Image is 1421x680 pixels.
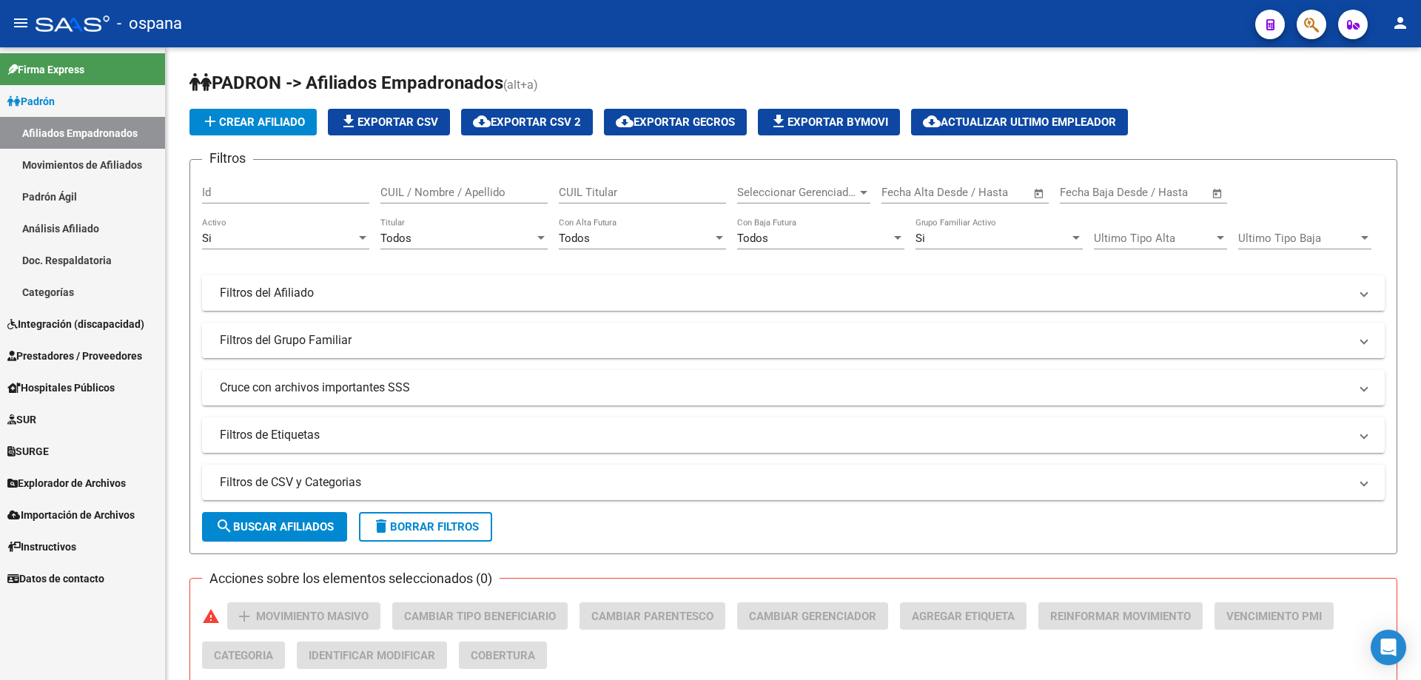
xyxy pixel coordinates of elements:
[340,115,438,129] span: Exportar CSV
[1215,602,1334,630] button: Vencimiento PMI
[392,602,568,630] button: Cambiar Tipo Beneficiario
[473,115,581,129] span: Exportar CSV 2
[201,112,219,130] mat-icon: add
[359,512,492,542] button: Borrar Filtros
[220,332,1349,349] mat-panel-title: Filtros del Grupo Familiar
[189,73,503,93] span: PADRON -> Afiliados Empadronados
[923,112,941,130] mat-icon: cloud_download
[471,649,535,662] span: Cobertura
[309,649,435,662] span: Identificar Modificar
[220,474,1349,491] mat-panel-title: Filtros de CSV y Categorias
[7,348,142,364] span: Prestadores / Proveedores
[202,417,1385,453] mat-expansion-panel-header: Filtros de Etiquetas
[461,109,593,135] button: Exportar CSV 2
[7,443,49,459] span: SURGE
[881,186,930,199] input: Start date
[591,610,713,623] span: Cambiar Parentesco
[1038,602,1203,630] button: Reinformar Movimiento
[737,602,888,630] button: Cambiar Gerenciador
[943,186,1015,199] input: End date
[220,427,1349,443] mat-panel-title: Filtros de Etiquetas
[1209,185,1226,202] button: Open calendar
[202,323,1385,358] mat-expansion-panel-header: Filtros del Grupo Familiar
[1121,186,1193,199] input: End date
[1060,186,1108,199] input: Start date
[749,610,876,623] span: Cambiar Gerenciador
[7,539,76,555] span: Instructivos
[404,610,556,623] span: Cambiar Tipo Beneficiario
[1371,630,1406,665] div: Open Intercom Messenger
[1094,232,1214,245] span: Ultimo Tipo Alta
[214,649,273,662] span: Categoria
[7,93,55,110] span: Padrón
[202,232,212,245] span: Si
[256,610,369,623] span: Movimiento Masivo
[220,285,1349,301] mat-panel-title: Filtros del Afiliado
[202,275,1385,311] mat-expansion-panel-header: Filtros del Afiliado
[7,316,144,332] span: Integración (discapacidad)
[328,109,450,135] button: Exportar CSV
[372,520,479,533] span: Borrar Filtros
[7,570,104,587] span: Datos de contacto
[340,112,357,130] mat-icon: file_download
[503,78,538,92] span: (alt+a)
[227,602,380,630] button: Movimiento Masivo
[7,411,36,428] span: SUR
[202,568,500,589] h3: Acciones sobre los elementos seleccionados (0)
[117,7,182,40] span: - ospana
[1391,14,1409,32] mat-icon: person
[473,112,491,130] mat-icon: cloud_download
[235,607,253,625] mat-icon: add
[737,232,768,245] span: Todos
[201,115,305,129] span: Crear Afiliado
[380,232,411,245] span: Todos
[220,380,1349,396] mat-panel-title: Cruce con archivos importantes SSS
[7,475,126,491] span: Explorador de Archivos
[202,370,1385,405] mat-expansion-panel-header: Cruce con archivos importantes SSS
[770,115,888,129] span: Exportar Bymovi
[1031,185,1048,202] button: Open calendar
[202,465,1385,500] mat-expansion-panel-header: Filtros de CSV y Categorias
[202,607,220,625] mat-icon: warning
[7,380,115,396] span: Hospitales Públicos
[1226,610,1322,623] span: Vencimiento PMI
[297,642,447,669] button: Identificar Modificar
[580,602,725,630] button: Cambiar Parentesco
[202,148,253,169] h3: Filtros
[189,109,317,135] button: Crear Afiliado
[911,109,1128,135] button: Actualizar ultimo Empleador
[7,61,84,78] span: Firma Express
[559,232,590,245] span: Todos
[12,14,30,32] mat-icon: menu
[202,642,285,669] button: Categoria
[900,602,1027,630] button: Agregar Etiqueta
[1050,610,1191,623] span: Reinformar Movimiento
[616,115,735,129] span: Exportar GECROS
[604,109,747,135] button: Exportar GECROS
[202,512,347,542] button: Buscar Afiliados
[770,112,787,130] mat-icon: file_download
[923,115,1116,129] span: Actualizar ultimo Empleador
[7,507,135,523] span: Importación de Archivos
[616,112,634,130] mat-icon: cloud_download
[1238,232,1358,245] span: Ultimo Tipo Baja
[737,186,857,199] span: Seleccionar Gerenciador
[372,517,390,535] mat-icon: delete
[215,517,233,535] mat-icon: search
[459,642,547,669] button: Cobertura
[215,520,334,533] span: Buscar Afiliados
[916,232,925,245] span: Si
[912,610,1015,623] span: Agregar Etiqueta
[758,109,900,135] button: Exportar Bymovi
